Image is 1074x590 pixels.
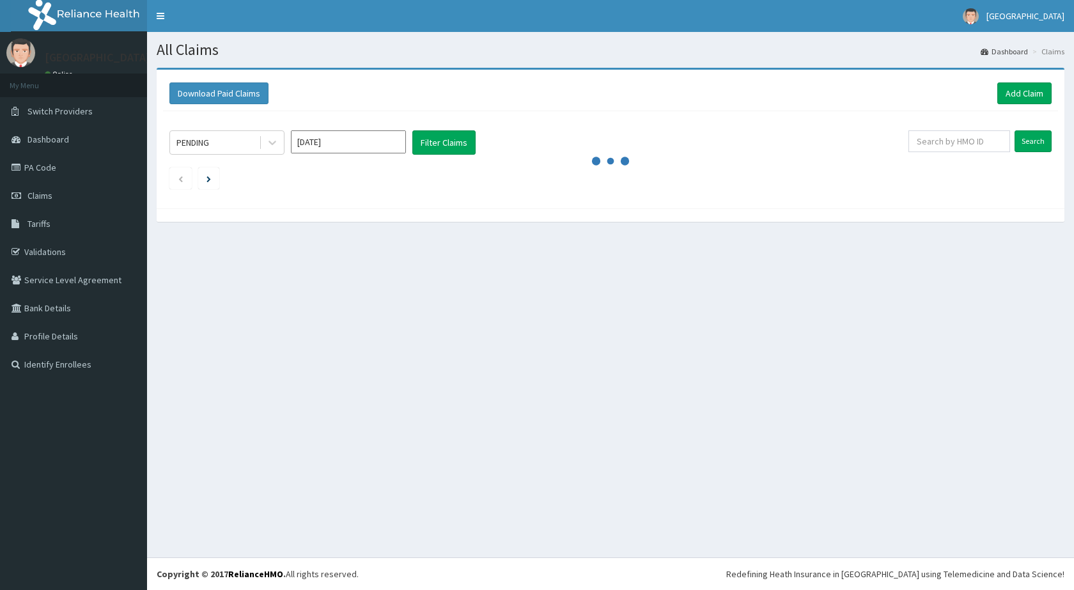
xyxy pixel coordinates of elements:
img: User Image [6,38,35,67]
span: Dashboard [27,134,69,145]
button: Download Paid Claims [169,82,268,104]
h1: All Claims [157,42,1064,58]
input: Search [1015,130,1052,152]
div: Redefining Heath Insurance in [GEOGRAPHIC_DATA] using Telemedicine and Data Science! [726,568,1064,580]
a: Dashboard [981,46,1028,57]
span: Tariffs [27,218,51,229]
footer: All rights reserved. [147,557,1074,590]
input: Select Month and Year [291,130,406,153]
a: Previous page [178,173,183,184]
a: Add Claim [997,82,1052,104]
span: [GEOGRAPHIC_DATA] [986,10,1064,22]
li: Claims [1029,46,1064,57]
strong: Copyright © 2017 . [157,568,286,580]
img: User Image [963,8,979,24]
span: Claims [27,190,52,201]
a: Next page [206,173,211,184]
svg: audio-loading [591,142,630,180]
div: PENDING [176,136,209,149]
a: RelianceHMO [228,568,283,580]
a: Online [45,70,75,79]
input: Search by HMO ID [908,130,1010,152]
p: [GEOGRAPHIC_DATA] [45,52,150,63]
span: Switch Providers [27,105,93,117]
button: Filter Claims [412,130,476,155]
